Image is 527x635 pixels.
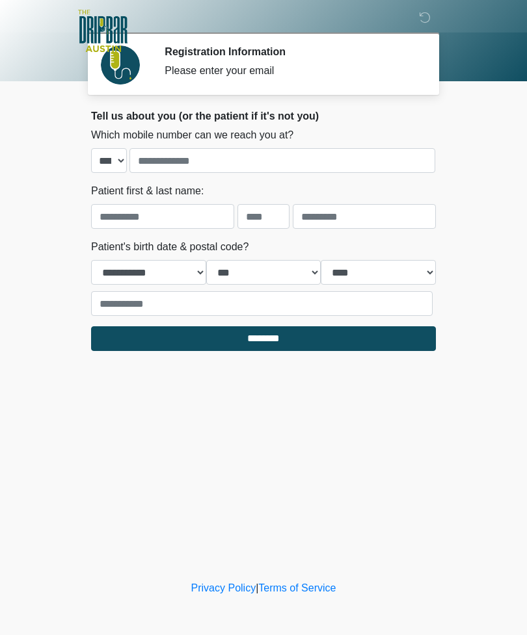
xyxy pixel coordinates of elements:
[78,10,128,52] img: The DRIPBaR - Austin The Domain Logo
[91,183,204,199] label: Patient first & last name:
[91,110,436,122] h2: Tell us about you (or the patient if it's not you)
[165,63,416,79] div: Please enter your email
[191,582,256,593] a: Privacy Policy
[91,127,293,143] label: Which mobile number can we reach you at?
[101,45,140,84] img: Agent Avatar
[256,582,258,593] a: |
[91,239,249,255] label: Patient's birth date & postal code?
[258,582,336,593] a: Terms of Service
